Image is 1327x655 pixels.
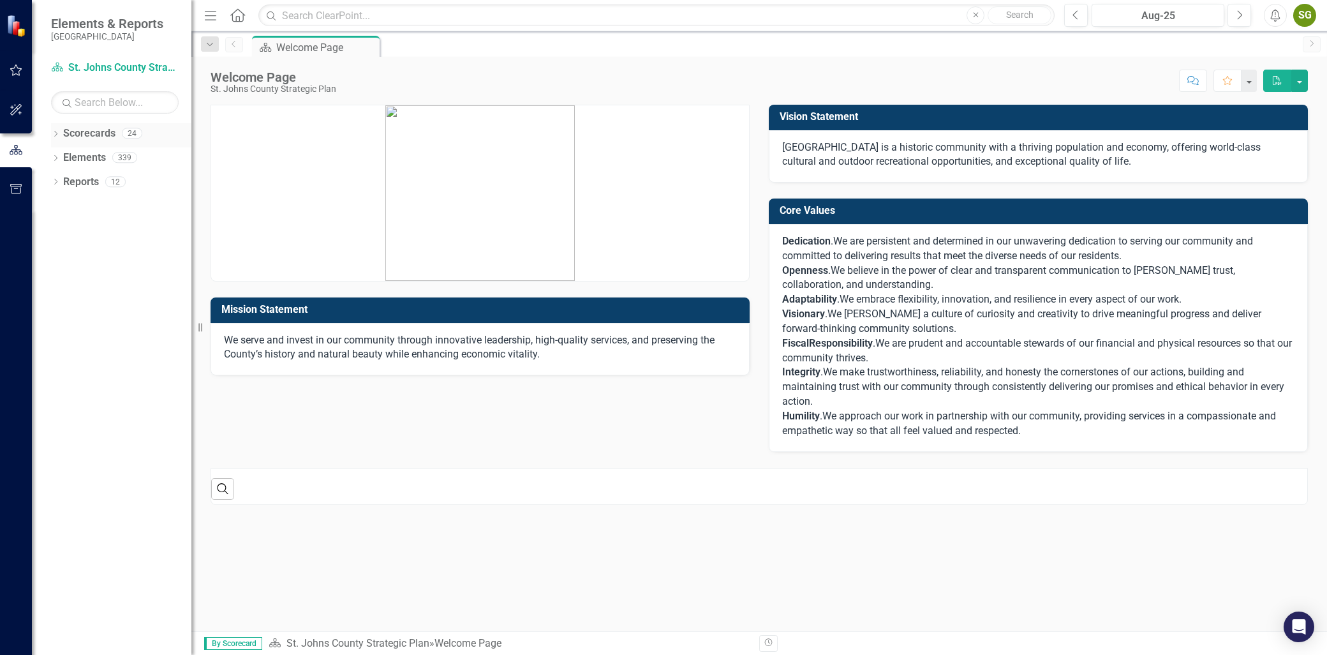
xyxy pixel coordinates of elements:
span: We are prudent and accountable stewards of our financial and physical resources so that our commu... [782,337,1292,364]
strong: Visionary [782,308,825,320]
span: We embrace flexibility, innovation, and resilience in every aspect of our work. [840,293,1182,305]
a: Scorecards [63,126,115,141]
h3: Vision Statement [780,111,1301,123]
span: We believe in the power of clear and transparent communication to [PERSON_NAME] trust, collaborat... [782,264,1235,291]
img: ClearPoint Strategy [6,14,29,37]
button: Search [988,6,1051,24]
div: Welcome Page [211,70,336,84]
span: Adaptability [782,293,837,305]
span: . [828,264,831,276]
div: 12 [105,176,126,187]
span: We make trustworthiness, reliability, and honesty the cornerstones of our actions, building and m... [782,366,1284,407]
small: [GEOGRAPHIC_DATA] [51,31,163,41]
div: Open Intercom Messenger [1284,612,1314,642]
h3: Mission Statement [221,304,743,315]
div: » [269,636,750,651]
span: We serve and invest in our community through innovative leadership, high-quality services, and pr... [224,334,715,361]
div: Aug-25 [1096,8,1220,24]
span: [GEOGRAPHIC_DATA] is a historic community with a thriving population and economy, offering world-... [782,141,1261,168]
span: We are persistent and determined in our unwavering dedication to serving our community and commit... [782,235,1253,262]
span: . [873,337,875,349]
span: . [837,293,840,305]
button: SG [1293,4,1316,27]
div: Welcome Page [434,637,501,649]
span: . [782,410,822,422]
span: . [782,308,827,320]
a: Reports [63,175,99,190]
span: ity [862,337,873,349]
div: 339 [112,153,137,163]
input: Search ClearPoint... [258,4,1055,27]
div: Welcome Page [276,40,376,56]
img: mceclip0.png [385,105,575,281]
a: St. Johns County Strategic Plan [286,637,429,649]
span: We approach our work in partnership with our community, providing services in a compassionate and... [782,410,1276,437]
span: We [PERSON_NAME] a culture of curiosity and creativity to drive meaningful progress and deliver f... [782,308,1261,335]
button: Aug-25 [1092,4,1224,27]
span: Fiscal [782,337,809,349]
a: St. Johns County Strategic Plan [51,61,179,75]
strong: Humility [782,410,820,422]
a: Elements [63,151,106,165]
h3: Core Values [780,205,1301,216]
span: Elements & Reports [51,16,163,31]
span: . [782,235,833,247]
strong: Dedication [782,235,831,247]
span: Search [1006,10,1034,20]
div: St. Johns County Strategic Plan [211,84,336,94]
span: ness [806,264,828,276]
input: Search Below... [51,91,179,114]
span: . [782,366,823,378]
strong: Integrity [782,366,820,378]
div: 24 [122,128,142,139]
span: Responsibil [809,337,862,349]
span: Open [782,264,806,276]
span: By Scorecard [204,637,262,650]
